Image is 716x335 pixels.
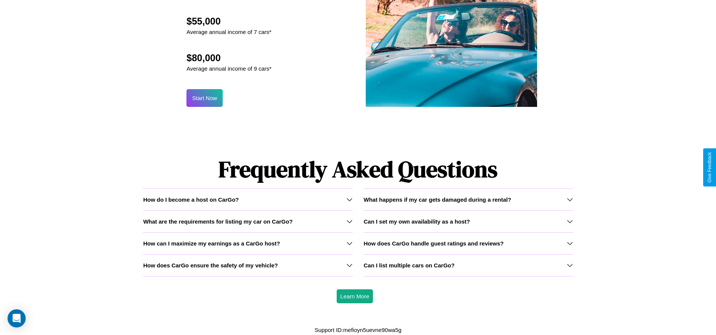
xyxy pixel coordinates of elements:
[186,63,271,74] p: Average annual income of 9 cars*
[186,16,271,27] h2: $55,000
[364,196,511,203] h3: What happens if my car gets damaged during a rental?
[143,150,573,188] h1: Frequently Asked Questions
[364,218,470,225] h3: Can I set my own availability as a host?
[364,240,504,247] h3: How does CarGo handle guest ratings and reviews?
[143,262,278,269] h3: How does CarGo ensure the safety of my vehicle?
[186,89,223,107] button: Start Now
[186,52,271,63] h2: $80,000
[143,218,293,225] h3: What are the requirements for listing my car on CarGo?
[143,240,280,247] h3: How can I maximize my earnings as a CarGo host?
[337,289,373,303] button: Learn More
[364,262,455,269] h3: Can I list multiple cars on CarGo?
[707,152,712,183] div: Give Feedback
[314,325,401,335] p: Support ID: mefioyn5uevne90wa5g
[143,196,239,203] h3: How do I become a host on CarGo?
[8,309,26,327] div: Open Intercom Messenger
[186,27,271,37] p: Average annual income of 7 cars*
